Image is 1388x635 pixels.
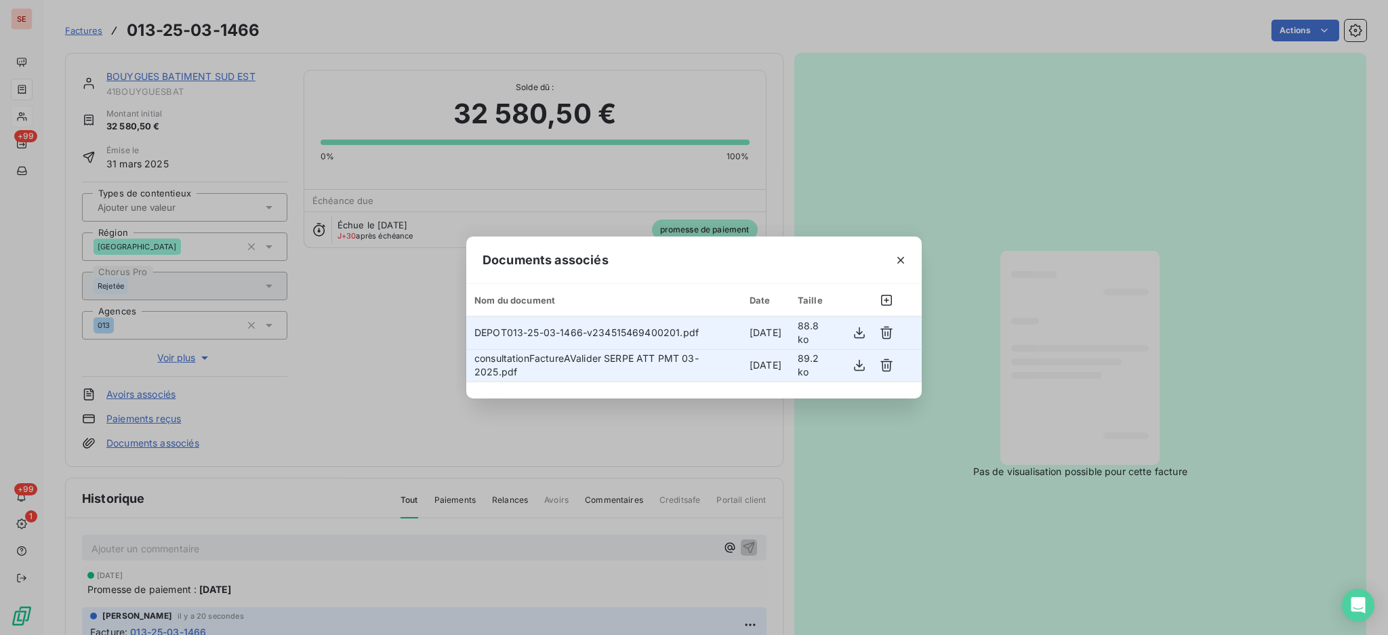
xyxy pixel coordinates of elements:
[798,295,832,306] div: Taille
[798,320,819,345] span: 88.8 ko
[750,327,781,338] span: [DATE]
[474,295,733,306] div: Nom du document
[798,352,819,377] span: 89.2 ko
[1342,589,1374,621] div: Open Intercom Messenger
[474,352,699,377] span: consultationFactureAValider SERPE ATT PMT 03-2025.pdf
[474,327,699,338] span: DEPOT013-25-03-1466-v234515469400201.pdf
[750,295,781,306] div: Date
[483,251,609,269] span: Documents associés
[750,359,781,371] span: [DATE]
